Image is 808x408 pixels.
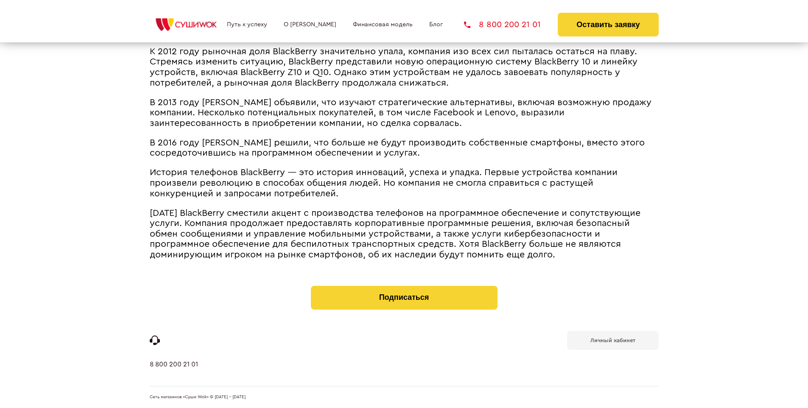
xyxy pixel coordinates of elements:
[227,21,267,28] a: Путь к успеху
[150,209,640,259] span: [DATE] BlackBerry сместили акцент с производства телефонов на программное обеспечение и сопутству...
[590,338,635,343] b: Личный кабинет
[284,21,336,28] a: О [PERSON_NAME]
[150,360,198,386] a: 8 800 200 21 01
[150,138,645,158] span: В 2016 году [PERSON_NAME] решили, что больше не будут производить собственные смартфоны, вместо э...
[150,47,637,87] span: К 2012 году рыночная доля BlackBerry значительно упала, компания изо всех сил пыталась остаться н...
[150,168,618,198] span: История телефонов BlackBerry ― это история инноваций, успеха и упадка. Первые устройства компании...
[150,395,246,400] span: Сеть магазинов «Суши Wok» © [DATE] - [DATE]
[150,98,651,128] span: В 2013 году [PERSON_NAME] объявили, что изучают стратегические альтернативы, включая возможную пр...
[567,331,659,350] a: Личный кабинет
[464,20,541,29] a: 8 800 200 21 01
[479,20,541,29] span: 8 800 200 21 01
[558,13,658,36] button: Оставить заявку
[353,21,413,28] a: Финансовая модель
[429,21,443,28] a: Блог
[311,286,498,310] button: Подписаться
